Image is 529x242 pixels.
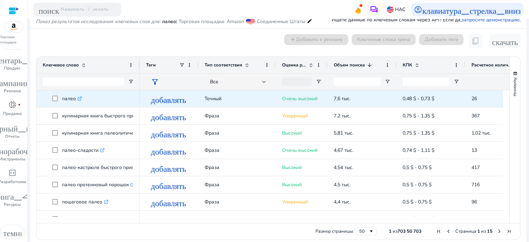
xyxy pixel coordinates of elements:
[8,168,17,178] font: code_blocks
[334,147,353,154] font: 4,67 тыс.
[4,65,20,71] font: Продукт
[403,147,434,154] font: 0,74 $ - 1,11 $
[282,216,318,222] font: Очень высокий
[36,18,160,25] font: Показ результатов исследования ключевых слов для:
[62,199,102,205] font: пошаговое палео
[471,130,491,136] font: 1,02 тыс.
[389,228,392,234] font: 1
[4,202,21,207] font: Ресурсы
[62,164,158,171] font: палео-кастрюля быстрого приготовления
[403,164,432,171] font: 0,5 $ - 0,75 $
[403,130,434,136] font: 0,75 $ - 1,35 $
[471,147,477,154] font: 13
[151,111,186,121] font: добавлять
[282,95,318,102] font: Очень высокий
[393,228,397,234] font: из
[481,228,486,234] font: из
[205,113,219,119] font: Фраза
[397,228,406,234] font: 703
[403,216,434,222] font: 0,38 $ - 0,57 $
[282,164,302,171] font: Высокий
[5,134,20,139] font: Отчеты
[151,94,186,104] font: добавлять
[88,6,90,13] font: /
[387,6,394,13] img: us.svg
[356,227,376,235] div: Размер страницы
[489,34,521,48] button: скачать
[446,229,451,234] div: Предыдущая страница
[18,103,21,106] font: fiber_manual_record
[492,36,518,46] font: скачать
[282,199,308,205] font: Умеренный
[162,18,176,25] font: палео
[205,62,242,68] font: Тип соответствия
[334,164,353,171] font: 4,54 тыс.
[334,95,351,102] font: 7,6 тыс.
[471,95,477,102] font: 26
[62,147,98,154] font: палео-сладости
[282,62,332,68] font: Оценка релевантности
[454,79,459,84] button: Открыть меню фильтров
[4,88,21,94] font: Реклама
[334,181,351,188] font: 4,5 тыс.
[422,5,521,14] font: клавиатура_стрелка_вниз
[497,229,502,234] div: Следующая страница
[8,100,17,109] font: donut_small
[413,228,422,234] font: 703
[3,227,61,237] font: темный_режим
[205,199,219,205] font: Фраза
[205,147,219,154] font: Фраза
[257,18,305,25] font: Соединенные Штаты
[4,22,23,32] img: amazon.svg
[61,6,84,12] font: Нажимать
[151,163,186,172] font: добавлять
[282,181,302,188] font: Высокий
[403,199,432,205] font: 0,5 $ - 0,75 $
[471,199,477,205] font: 96
[282,130,302,136] font: Высокий
[477,228,480,234] font: 1
[43,62,79,68] font: Ключевое слово
[403,95,434,102] font: 0,48 $ - 0,73 $
[62,181,129,188] font: палео протеиновый порошок
[316,79,321,84] button: Открыть меню фильтров
[334,77,381,86] input: Ввод фильтра объема поиска
[282,147,318,154] font: Очень высокий
[334,113,351,119] font: 7,2 тыс.
[3,111,22,116] font: Продажи
[471,216,477,222] font: 10
[307,17,312,25] mat-icon: edit
[62,95,76,102] font: палео
[205,181,219,188] font: Фраза
[487,228,492,234] font: 15
[315,228,354,234] font: Размер страницы:
[414,5,422,14] font: account_circle
[471,181,480,188] font: 716
[176,18,244,25] font: | Торговая площадка: Amazon
[151,214,186,224] font: добавлять
[334,216,353,222] font: 4,28 тыс.
[471,164,480,171] font: 417
[436,229,442,234] div: Первая страница
[334,199,351,205] font: 4,4 тыс.
[512,77,518,96] font: Колонны
[93,6,108,12] font: искать
[407,228,412,234] font: 50
[334,130,353,136] font: 5,81 тыс.
[151,197,186,207] font: добавлять
[62,113,176,119] font: кулинарная книга быстрого приготовления палео
[210,78,218,85] font: Все
[39,5,59,14] font: поиск
[151,146,186,155] font: добавлять
[151,180,186,190] font: добавлять
[403,113,434,119] font: 0,75 $ - 1,35 $
[205,130,219,136] font: Фраза
[455,228,476,234] font: Страница
[395,6,405,13] font: НАС
[282,113,308,119] font: Умеренный
[506,229,512,234] div: Последняя страница
[359,228,365,234] font: 50
[62,216,97,222] font: палео-рецепты
[151,77,159,87] font: filter_alt
[128,79,134,84] button: Открыть меню фильтров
